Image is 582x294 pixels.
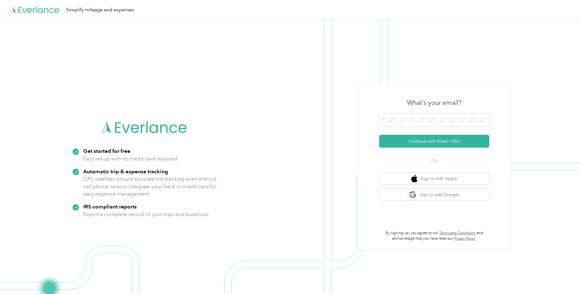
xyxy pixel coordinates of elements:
[411,175,417,182] img: apple logo
[379,230,489,241] p: By signing up, you agree to our and acknowledge that you have read our .
[454,236,476,241] a: Privacy Policy
[407,98,461,107] h3: What's your email?
[379,135,489,148] button: Continue with Email / SSO
[83,148,130,154] strong: Get started for free
[379,173,489,185] button: apple logoSign in with Apple
[423,158,445,164] span: OR
[83,155,177,163] p: Easy set up with no credit card required
[83,168,168,175] strong: Automatic trip & expense tracking
[83,175,217,198] p: GPS satellites ensure accurate trip tracking even without cell phone service. Integrate your bank...
[66,6,134,14] div: Simplify mileage and expenses
[83,211,210,218] p: Export a complete record of your trips and expenses.
[83,203,137,210] strong: IRS compliant reports
[379,189,489,201] button: google logoSign in with Google
[409,191,417,199] img: google logo
[439,231,476,235] a: Terms and Conditions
